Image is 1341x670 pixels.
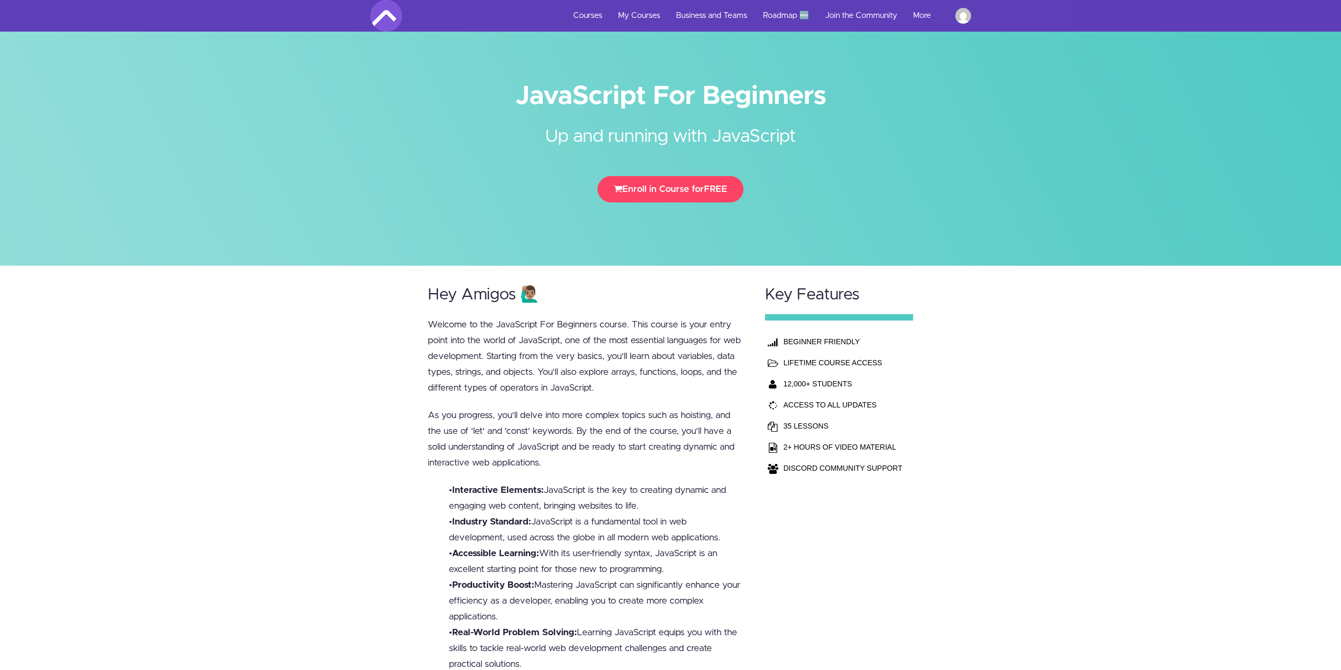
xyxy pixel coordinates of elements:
[781,436,905,458] td: 2+ HOURS OF VIDEO MATERIAL
[428,286,745,304] h2: Hey Amigos 🙋🏽‍♂️
[704,185,727,193] span: FREE
[452,517,531,526] b: Industry Standard:
[428,407,745,471] p: As you progress, you'll delve into more complex topics such as hoisting, and the use of 'let' and...
[781,394,905,415] td: ACCESS TO ALL UPDATES
[452,549,539,558] b: Accessible Learning:
[370,84,971,108] h1: JavaScript For Beginners
[449,546,745,577] li: • With its user-friendly syntax, JavaScript is an excellent starting point for those new to progr...
[473,108,868,150] h2: Up and running with JavaScript
[781,458,905,479] td: DISCORD COMMUNITY SUPPORT
[781,415,905,436] td: 35 LESSONS
[781,331,905,352] th: BEGINNER FRIENDLY
[781,352,905,373] td: LIFETIME COURSE ACCESS
[955,8,971,24] img: adiniculescu1988@yahoo.com
[598,176,743,202] button: Enroll in Course forFREE
[452,485,544,494] b: Interactive Elements:
[449,577,745,625] li: • Mastering JavaScript can significantly enhance your efficiency as a developer, enabling you to ...
[765,286,914,304] h2: Key Features
[452,580,534,589] b: Productivity Boost:
[449,514,745,546] li: • JavaScript is a fundamental tool in web development, used across the globe in all modern web ap...
[781,373,905,394] th: 12,000+ STUDENTS
[452,628,577,637] b: Real-World Problem Solving:
[449,482,745,514] li: • JavaScript is the key to creating dynamic and engaging web content, bringing websites to life.
[428,317,745,396] p: Welcome to the JavaScript For Beginners course. This course is your entry point into the world of...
